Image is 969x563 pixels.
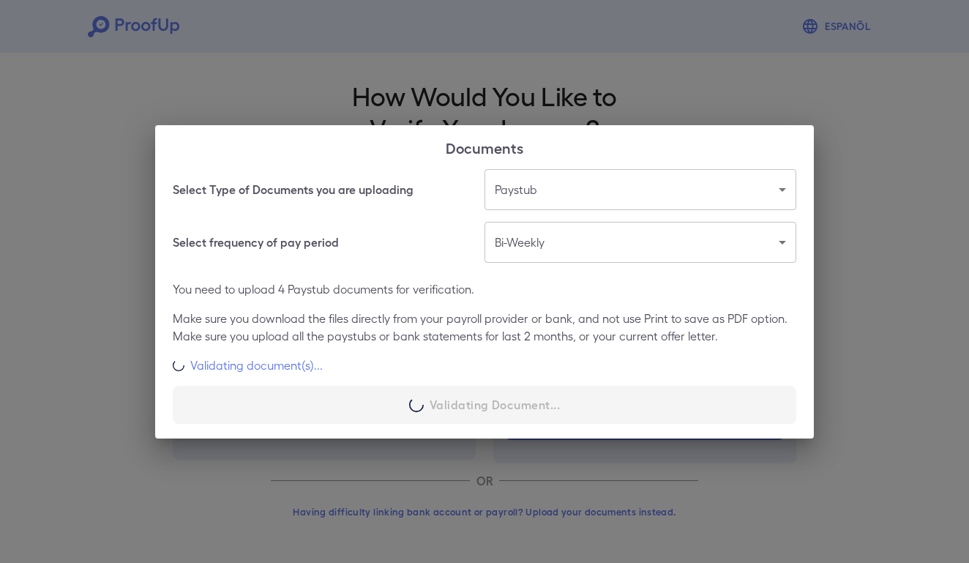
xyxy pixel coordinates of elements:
[173,280,796,298] p: You need to upload 4 Paystub documents for verification.
[173,310,796,345] p: Make sure you download the files directly from your payroll provider or bank, and not use Print t...
[155,125,814,169] h2: Documents
[484,169,796,210] div: Paystub
[173,234,339,251] h6: Select frequency of pay period
[484,222,796,263] div: Bi-Weekly
[190,357,323,374] p: Validating document(s)...
[173,181,414,198] h6: Select Type of Documents you are uploading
